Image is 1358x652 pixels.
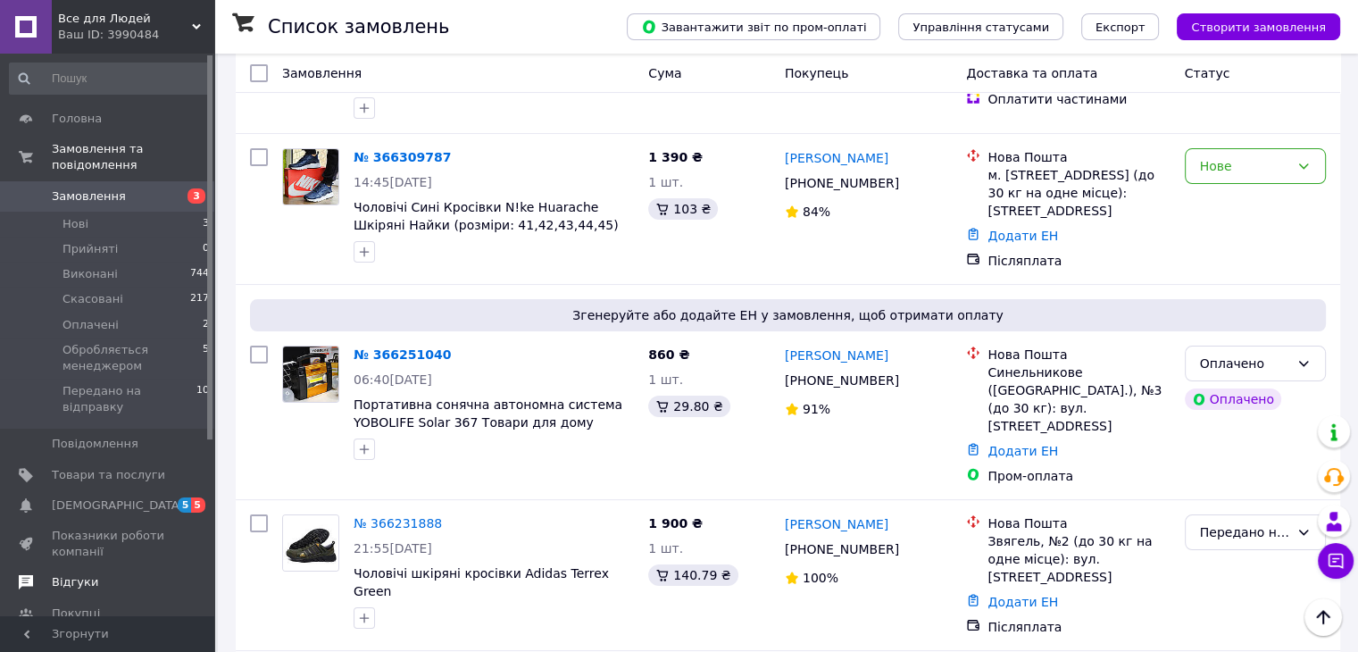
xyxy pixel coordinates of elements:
[62,317,119,333] span: Оплачені
[987,514,1170,532] div: Нова Пошта
[282,346,339,403] a: Фото товару
[283,149,338,205] img: Фото товару
[648,347,689,362] span: 860 ₴
[354,397,622,430] a: Портативна сонячна автономна система YOBOLIFE Solar 367 Товари для дому
[898,13,1063,40] button: Управління статусами
[282,148,339,205] a: Фото товару
[62,241,118,257] span: Прийняті
[9,63,211,95] input: Пошук
[987,90,1170,108] div: Оплатити частинами
[268,16,449,38] h1: Список замовлень
[282,66,362,80] span: Замовлення
[58,27,214,43] div: Ваш ID: 3990484
[354,347,451,362] a: № 366251040
[62,342,203,374] span: Обробляється менеджером
[52,141,214,173] span: Замовлення та повідомлення
[354,516,442,531] a: № 366231888
[781,171,903,196] div: [PHONE_NUMBER]
[196,383,209,415] span: 10
[966,66,1097,80] span: Доставка та оплата
[987,229,1058,243] a: Додати ЕН
[781,368,903,393] div: [PHONE_NUMBER]
[648,396,729,417] div: 29.80 ₴
[648,175,683,189] span: 1 шт.
[203,216,209,232] span: 3
[283,347,338,402] img: Фото товару
[987,444,1058,458] a: Додати ЕН
[354,175,432,189] span: 14:45[DATE]
[203,241,209,257] span: 0
[987,532,1170,586] div: Звягель, №2 (до 30 кг на одне місце): вул. [STREET_ADDRESS]
[62,383,196,415] span: Передано на відправку
[648,66,681,80] span: Cума
[52,111,102,127] span: Головна
[785,515,888,533] a: [PERSON_NAME]
[190,291,209,307] span: 217
[987,166,1170,220] div: м. [STREET_ADDRESS] (до 30 кг на одне місце): [STREET_ADDRESS]
[1304,598,1342,636] button: Наверх
[1318,543,1354,579] button: Чат з покупцем
[354,372,432,387] span: 06:40[DATE]
[58,11,192,27] span: Все для Людей
[52,497,184,514] span: [DEMOGRAPHIC_DATA]
[641,19,866,35] span: Завантажити звіт по пром-оплаті
[1191,21,1326,34] span: Створити замовлення
[62,266,118,282] span: Виконані
[803,402,830,416] span: 91%
[785,347,888,364] a: [PERSON_NAME]
[178,497,192,513] span: 5
[1159,19,1340,33] a: Створити замовлення
[987,252,1170,270] div: Післяплата
[1200,354,1289,373] div: Оплачено
[354,200,619,250] a: Чоловічі Сині Кросівки N!ke Huarache Шкіряні Найки (розміри: 41,42,43,44,45) Відео Огляд
[52,436,138,452] span: Повідомлення
[191,497,205,513] span: 5
[354,566,609,598] a: Чоловічі шкіряні кросівки Adidas Terrex Green
[282,514,339,572] a: Фото товару
[1096,21,1146,34] span: Експорт
[203,317,209,333] span: 2
[354,541,432,556] span: 21:55[DATE]
[648,150,703,164] span: 1 390 ₴
[987,148,1170,166] div: Нова Пошта
[52,188,126,205] span: Замовлення
[1200,522,1289,542] div: Передано на відправку
[354,150,451,164] a: № 366309787
[52,606,100,622] span: Покупці
[785,66,848,80] span: Покупець
[987,618,1170,636] div: Післяплата
[648,516,703,531] span: 1 900 ₴
[1185,389,1281,410] div: Оплачено
[648,372,683,387] span: 1 шт.
[52,467,165,483] span: Товари та послуги
[987,595,1058,609] a: Додати ЕН
[803,571,838,585] span: 100%
[190,266,209,282] span: 744
[912,21,1049,34] span: Управління статусами
[803,205,830,219] span: 84%
[1185,66,1230,80] span: Статус
[52,574,98,590] span: Відгуки
[203,342,209,374] span: 5
[648,198,718,220] div: 103 ₴
[187,188,205,204] span: 3
[1081,13,1160,40] button: Експорт
[52,528,165,560] span: Показники роботи компанії
[648,541,683,556] span: 1 шт.
[987,467,1170,485] div: Пром-оплата
[283,515,338,571] img: Фото товару
[62,216,88,232] span: Нові
[62,291,123,307] span: Скасовані
[648,564,737,586] div: 140.79 ₴
[781,537,903,562] div: [PHONE_NUMBER]
[627,13,880,40] button: Завантажити звіт по пром-оплаті
[1177,13,1340,40] button: Створити замовлення
[987,346,1170,364] div: Нова Пошта
[785,149,888,167] a: [PERSON_NAME]
[987,364,1170,435] div: Синельникове ([GEOGRAPHIC_DATA].), №3 (до 30 кг): вул. [STREET_ADDRESS]
[257,306,1319,324] span: Згенеруйте або додайте ЕН у замовлення, щоб отримати оплату
[1200,156,1289,176] div: Нове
